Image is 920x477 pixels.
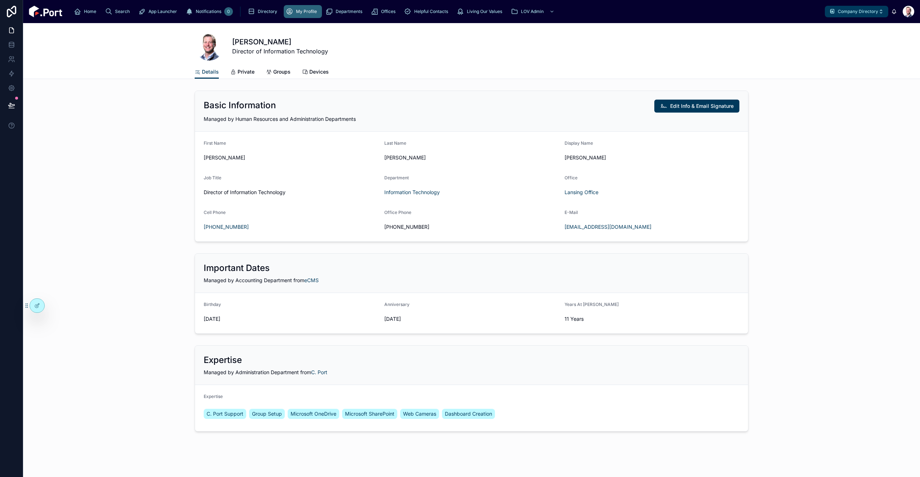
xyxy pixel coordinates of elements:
[103,5,135,18] a: Search
[204,354,242,366] h2: Expertise
[258,9,277,14] span: Directory
[204,394,223,399] span: Expertise
[384,302,410,307] span: Anniversary
[384,189,440,196] a: Information Technology
[204,116,356,122] span: Managed by Human Resources and Administration Departments
[565,302,619,307] span: Years At [PERSON_NAME]
[311,369,327,375] a: C. Port
[381,9,395,14] span: Offices
[195,65,219,79] a: Details
[565,189,598,196] a: Lansing Office
[455,5,507,18] a: Living Our Values
[196,9,221,14] span: Notifications
[288,409,339,419] a: Microsoft OneDrive
[309,68,329,75] span: Devices
[72,5,101,18] a: Home
[565,224,651,230] a: [EMAIL_ADDRESS][DOMAIN_NAME]
[304,277,319,283] a: eCMS
[323,5,367,18] a: Departments
[207,410,243,417] span: C. Port Support
[273,68,291,75] span: Groups
[565,140,593,146] span: Display Name
[291,410,336,417] span: Microsoft OneDrive
[246,5,282,18] a: Directory
[224,7,233,16] div: 0
[296,9,317,14] span: My Profile
[136,5,182,18] a: App Launcher
[249,409,285,419] a: Group Setup
[232,47,328,56] span: Director of Information Technology
[402,5,453,18] a: Helpful Contacts
[115,9,130,14] span: Search
[825,6,888,17] button: Company Directory
[565,154,739,161] span: [PERSON_NAME]
[183,5,235,18] a: Notifications0
[29,6,62,17] img: App logo
[336,9,362,14] span: Departments
[204,140,226,146] span: First Name
[400,409,439,419] a: Web Cameras
[521,9,544,14] span: LOV Admin
[565,315,739,323] span: 11 Years
[238,68,255,75] span: Private
[369,5,401,18] a: Offices
[654,100,739,113] button: Edit Info & Email Signature
[565,210,578,215] span: E-Mail
[204,154,379,161] span: [PERSON_NAME]
[384,223,559,231] span: [PHONE_NUMBER]
[204,175,221,180] span: Job Title
[302,65,329,80] a: Devices
[342,409,397,419] a: Microsoft SharePoint
[384,315,559,323] span: [DATE]
[384,140,406,146] span: Last Name
[384,175,409,180] span: Department
[230,65,255,80] a: Private
[384,210,411,215] span: Office Phone
[284,5,322,18] a: My Profile
[149,9,177,14] span: App Launcher
[204,210,226,215] span: Cell Phone
[403,410,436,417] span: Web Cameras
[202,68,219,75] span: Details
[442,409,495,419] a: Dashboard Creation
[414,9,448,14] span: Helpful Contacts
[204,409,246,419] a: C. Port Support
[384,154,559,161] span: [PERSON_NAME]
[266,65,291,80] a: Groups
[670,102,734,110] span: Edit Info & Email Signature
[68,4,825,19] div: scrollable content
[204,100,276,111] h2: Basic Information
[204,369,327,375] span: Managed by Administration Department from
[204,302,221,307] span: Birthday
[204,189,379,196] span: Director of Information Technology
[445,410,492,417] span: Dashboard Creation
[204,262,270,274] h2: Important Dates
[252,410,282,417] span: Group Setup
[84,9,96,14] span: Home
[232,37,328,47] h1: [PERSON_NAME]
[204,277,319,283] span: Managed by Accounting Department from
[565,175,578,180] span: Office
[204,224,249,230] a: [PHONE_NUMBER]
[345,410,394,417] span: Microsoft SharePoint
[204,315,379,323] span: [DATE]
[509,5,558,18] a: LOV Admin
[838,9,878,14] span: Company Directory
[467,9,502,14] span: Living Our Values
